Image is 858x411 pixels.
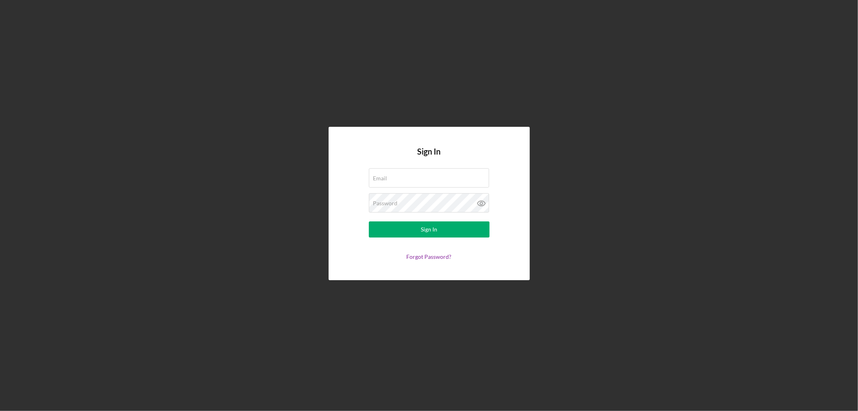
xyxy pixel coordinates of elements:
[418,147,441,168] h4: Sign In
[407,253,452,260] a: Forgot Password?
[373,175,387,182] label: Email
[369,221,490,238] button: Sign In
[421,221,437,238] div: Sign In
[373,200,398,207] label: Password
